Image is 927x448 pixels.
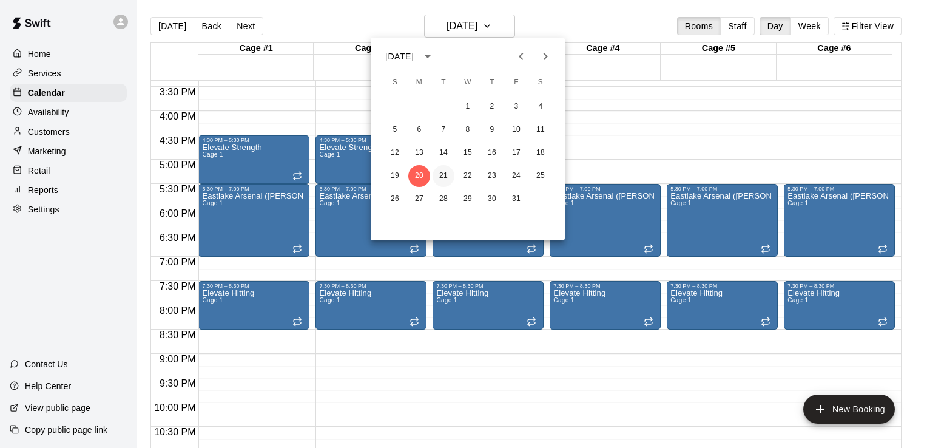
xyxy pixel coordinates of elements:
[408,142,430,164] button: 13
[481,188,503,210] button: 30
[384,142,406,164] button: 12
[481,165,503,187] button: 23
[509,44,533,69] button: Previous month
[408,70,430,95] span: Monday
[505,96,527,118] button: 3
[457,142,479,164] button: 15
[530,142,551,164] button: 18
[384,70,406,95] span: Sunday
[433,119,454,141] button: 7
[481,96,503,118] button: 2
[481,70,503,95] span: Thursday
[530,119,551,141] button: 11
[505,165,527,187] button: 24
[505,142,527,164] button: 17
[433,188,454,210] button: 28
[530,70,551,95] span: Saturday
[457,96,479,118] button: 1
[384,188,406,210] button: 26
[433,165,454,187] button: 21
[481,119,503,141] button: 9
[533,44,558,69] button: Next month
[385,50,414,63] div: [DATE]
[408,165,430,187] button: 20
[408,119,430,141] button: 6
[408,188,430,210] button: 27
[505,70,527,95] span: Friday
[457,70,479,95] span: Wednesday
[505,119,527,141] button: 10
[433,70,454,95] span: Tuesday
[530,165,551,187] button: 25
[530,96,551,118] button: 4
[457,119,479,141] button: 8
[417,46,438,67] button: calendar view is open, switch to year view
[457,188,479,210] button: 29
[433,142,454,164] button: 14
[505,188,527,210] button: 31
[457,165,479,187] button: 22
[384,119,406,141] button: 5
[384,165,406,187] button: 19
[481,142,503,164] button: 16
